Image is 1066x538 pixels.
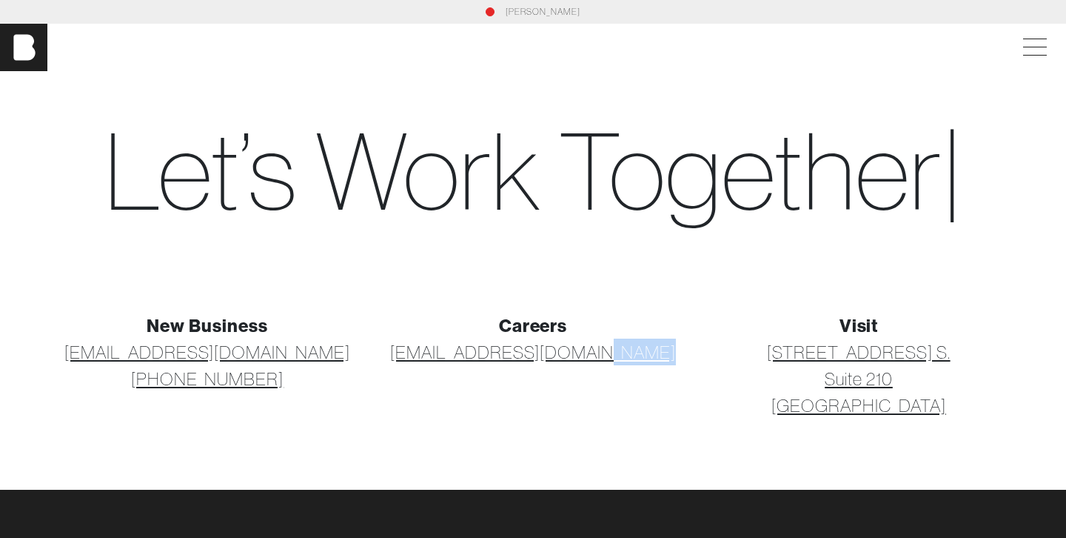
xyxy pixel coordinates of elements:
span: Let’s [104,103,297,238]
a: [PERSON_NAME] [506,5,580,19]
span: W o r k T o g e t h e r [315,103,942,238]
a: [EMAIL_ADDRESS][DOMAIN_NAME] [390,339,676,365]
span: | [942,103,962,238]
a: [STREET_ADDRESS] S.Suite 210[GEOGRAPHIC_DATA] [767,339,950,419]
a: [EMAIL_ADDRESS][DOMAIN_NAME] [64,339,350,365]
div: Visit [705,312,1013,339]
div: Careers [379,312,687,339]
div: New Business [53,312,361,339]
a: [PHONE_NUMBER] [131,365,284,392]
